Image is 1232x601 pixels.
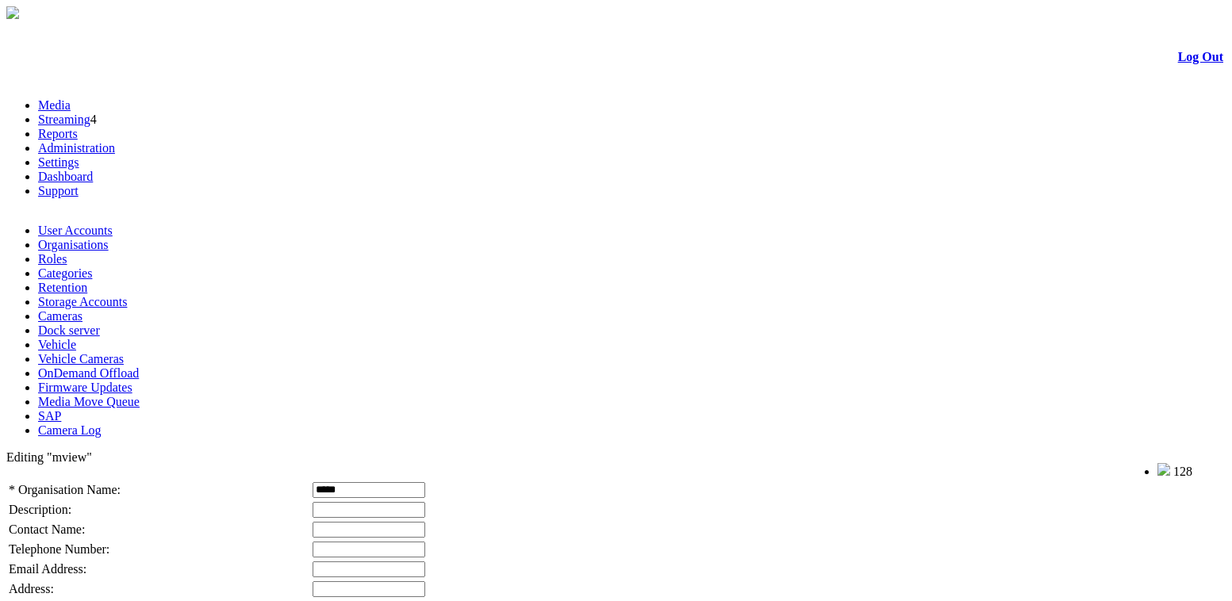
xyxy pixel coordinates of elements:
a: User Accounts [38,224,113,237]
span: Editing "mview" [6,450,92,464]
span: Telephone Number: [9,542,109,556]
a: Settings [38,155,79,169]
a: Log Out [1178,50,1223,63]
a: Cameras [38,309,83,323]
a: Dock server [38,323,100,337]
a: Retention [38,281,87,294]
span: Email Address: [9,562,86,576]
a: OnDemand Offload [38,366,139,380]
span: Address: [9,582,54,595]
span: 4 [90,113,97,126]
a: Media Move Queue [38,395,140,408]
span: * Organisation Name: [9,483,121,496]
a: Storage Accounts [38,295,127,308]
span: 128 [1173,465,1192,478]
a: Organisations [38,238,109,251]
a: Dashboard [38,170,93,183]
a: Vehicle [38,338,76,351]
img: bell25.png [1157,463,1170,476]
a: Media [38,98,71,112]
img: arrow-3.png [6,6,19,19]
a: Vehicle Cameras [38,352,124,366]
a: Streaming [38,113,90,126]
a: Camera Log [38,423,102,437]
span: Description: [9,503,71,516]
a: Firmware Updates [38,381,132,394]
a: Administration [38,141,115,155]
a: Categories [38,266,92,280]
a: SAP [38,409,61,423]
span: Welcome, BWV (Administrator) [991,464,1126,476]
span: Contact Name: [9,523,85,536]
a: Roles [38,252,67,266]
a: Support [38,184,79,197]
a: Reports [38,127,78,140]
